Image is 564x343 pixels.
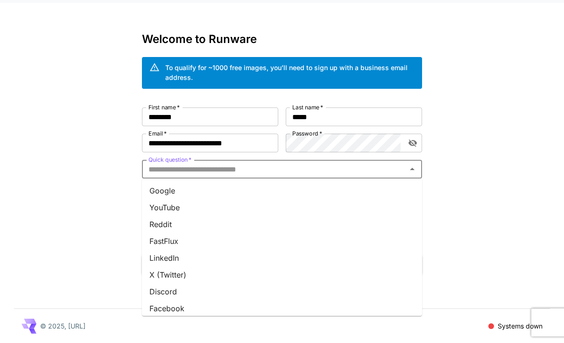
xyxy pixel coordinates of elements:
p: Systems down [498,321,543,331]
li: YouTube [142,199,422,216]
button: toggle password visibility [404,135,421,151]
label: Password [292,129,322,137]
label: Email [148,129,167,137]
label: Quick question [148,156,191,164]
li: Discord [142,283,422,300]
button: Close [406,163,419,176]
li: LinkedIn [142,250,422,266]
li: FastFlux [142,233,422,250]
li: Reddit [142,216,422,233]
li: X (Twitter) [142,266,422,283]
label: Last name [292,103,323,111]
label: First name [148,103,180,111]
li: Google [142,182,422,199]
div: To qualify for ~1000 free images, you’ll need to sign up with a business email address. [165,63,415,82]
li: Facebook [142,300,422,317]
h3: Welcome to Runware [142,33,422,46]
p: © 2025, [URL] [40,321,85,331]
